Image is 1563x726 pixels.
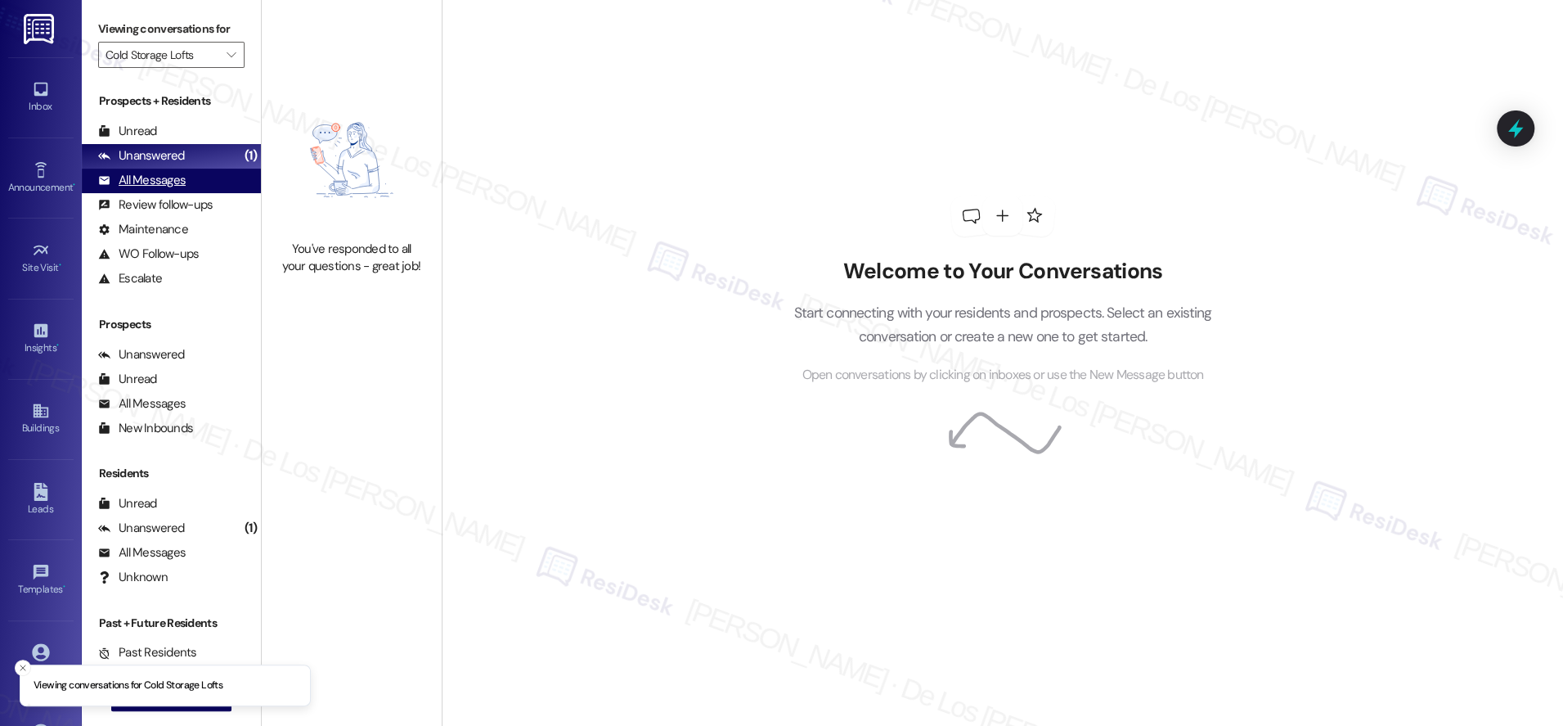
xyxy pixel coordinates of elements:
[8,397,74,441] a: Buildings
[82,615,261,632] div: Past + Future Residents
[98,16,245,42] label: Viewing conversations for
[8,638,74,683] a: Account
[98,196,213,214] div: Review follow-ups
[56,340,59,351] span: •
[98,147,185,165] div: Unanswered
[98,544,186,561] div: All Messages
[98,371,157,388] div: Unread
[769,301,1237,348] p: Start connecting with your residents and prospects. Select an existing conversation or create a n...
[98,569,168,586] div: Unknown
[98,123,157,140] div: Unread
[8,237,74,281] a: Site Visit •
[82,465,261,482] div: Residents
[280,241,424,276] div: You've responded to all your questions - great job!
[802,365,1203,386] span: Open conversations by clicking on inboxes or use the New Message button
[769,259,1237,285] h2: Welcome to Your Conversations
[73,179,75,191] span: •
[98,644,197,661] div: Past Residents
[63,581,65,593] span: •
[8,75,74,119] a: Inbox
[106,42,218,68] input: All communities
[8,558,74,602] a: Templates •
[98,420,193,437] div: New Inbounds
[8,478,74,522] a: Leads
[240,516,261,541] div: (1)
[82,316,261,333] div: Prospects
[98,395,186,413] div: All Messages
[24,14,57,44] img: ResiDesk Logo
[59,259,61,271] span: •
[98,246,199,263] div: WO Follow-ups
[98,270,162,287] div: Escalate
[227,48,236,61] i: 
[15,660,31,676] button: Close toast
[82,92,261,110] div: Prospects + Residents
[240,143,261,169] div: (1)
[34,679,222,693] p: Viewing conversations for Cold Storage Lofts
[98,495,157,512] div: Unread
[98,520,185,537] div: Unanswered
[8,317,74,361] a: Insights •
[98,172,186,189] div: All Messages
[280,88,424,232] img: empty-state
[98,221,188,238] div: Maintenance
[98,346,185,363] div: Unanswered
